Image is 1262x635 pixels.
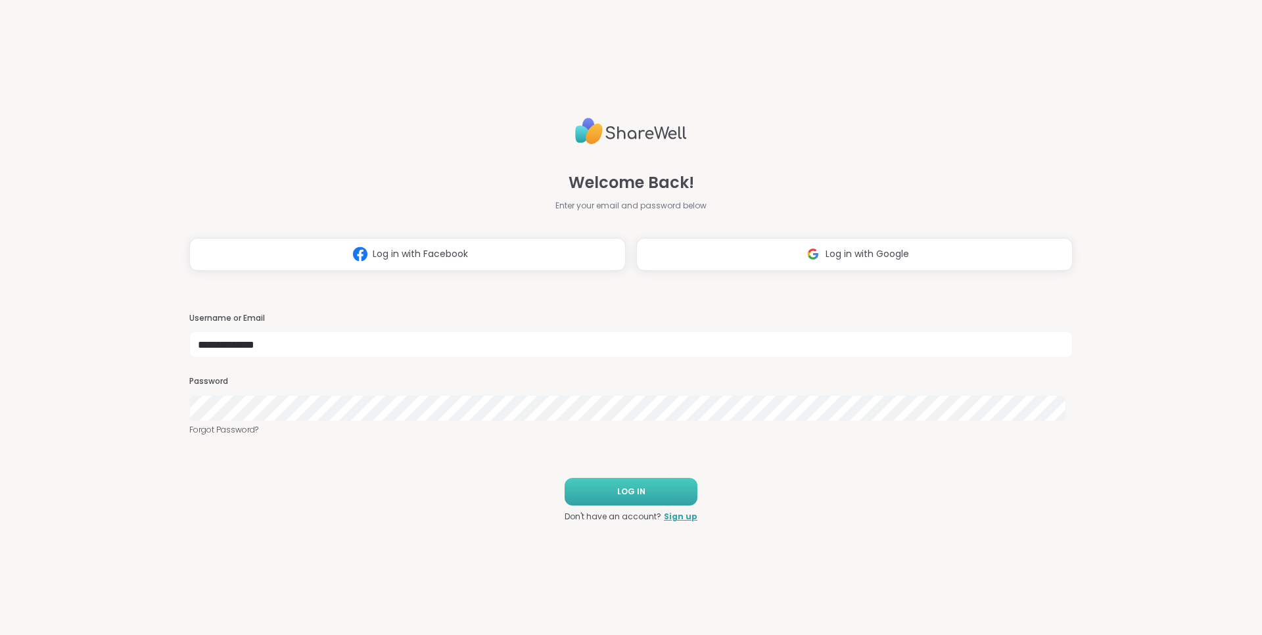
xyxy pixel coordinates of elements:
[664,511,697,523] a: Sign up
[636,238,1073,271] button: Log in with Google
[189,313,1073,324] h3: Username or Email
[189,424,1073,436] a: Forgot Password?
[801,242,826,266] img: ShareWell Logomark
[348,242,373,266] img: ShareWell Logomark
[565,511,661,523] span: Don't have an account?
[569,171,694,195] span: Welcome Back!
[189,238,626,271] button: Log in with Facebook
[555,200,707,212] span: Enter your email and password below
[617,486,645,498] span: LOG IN
[565,478,697,506] button: LOG IN
[373,247,468,261] span: Log in with Facebook
[826,247,909,261] span: Log in with Google
[189,376,1073,387] h3: Password
[575,112,687,150] img: ShareWell Logo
